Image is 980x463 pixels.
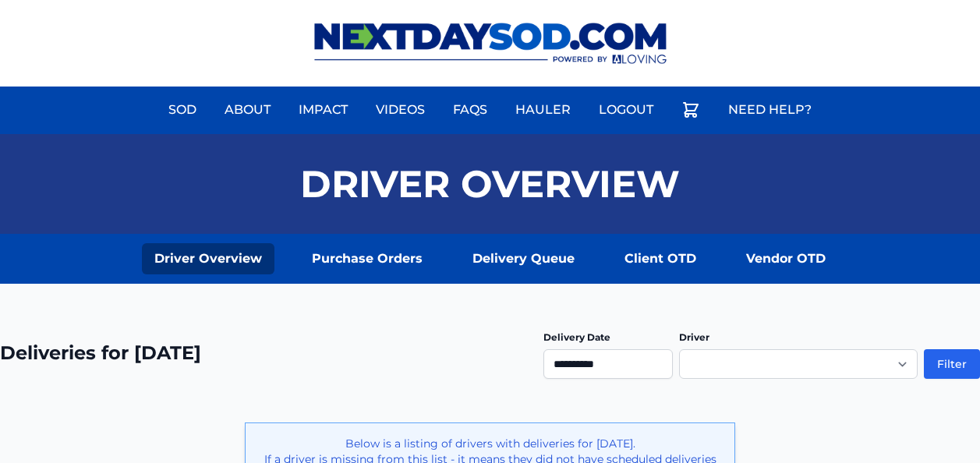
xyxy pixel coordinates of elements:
[300,165,680,203] h1: Driver Overview
[289,91,357,129] a: Impact
[506,91,580,129] a: Hauler
[299,243,435,274] a: Purchase Orders
[366,91,434,129] a: Videos
[719,91,821,129] a: Need Help?
[589,91,663,129] a: Logout
[159,91,206,129] a: Sod
[679,331,709,343] label: Driver
[142,243,274,274] a: Driver Overview
[612,243,709,274] a: Client OTD
[215,91,280,129] a: About
[924,349,980,379] button: Filter
[734,243,838,274] a: Vendor OTD
[444,91,497,129] a: FAQs
[543,331,610,343] label: Delivery Date
[460,243,587,274] a: Delivery Queue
